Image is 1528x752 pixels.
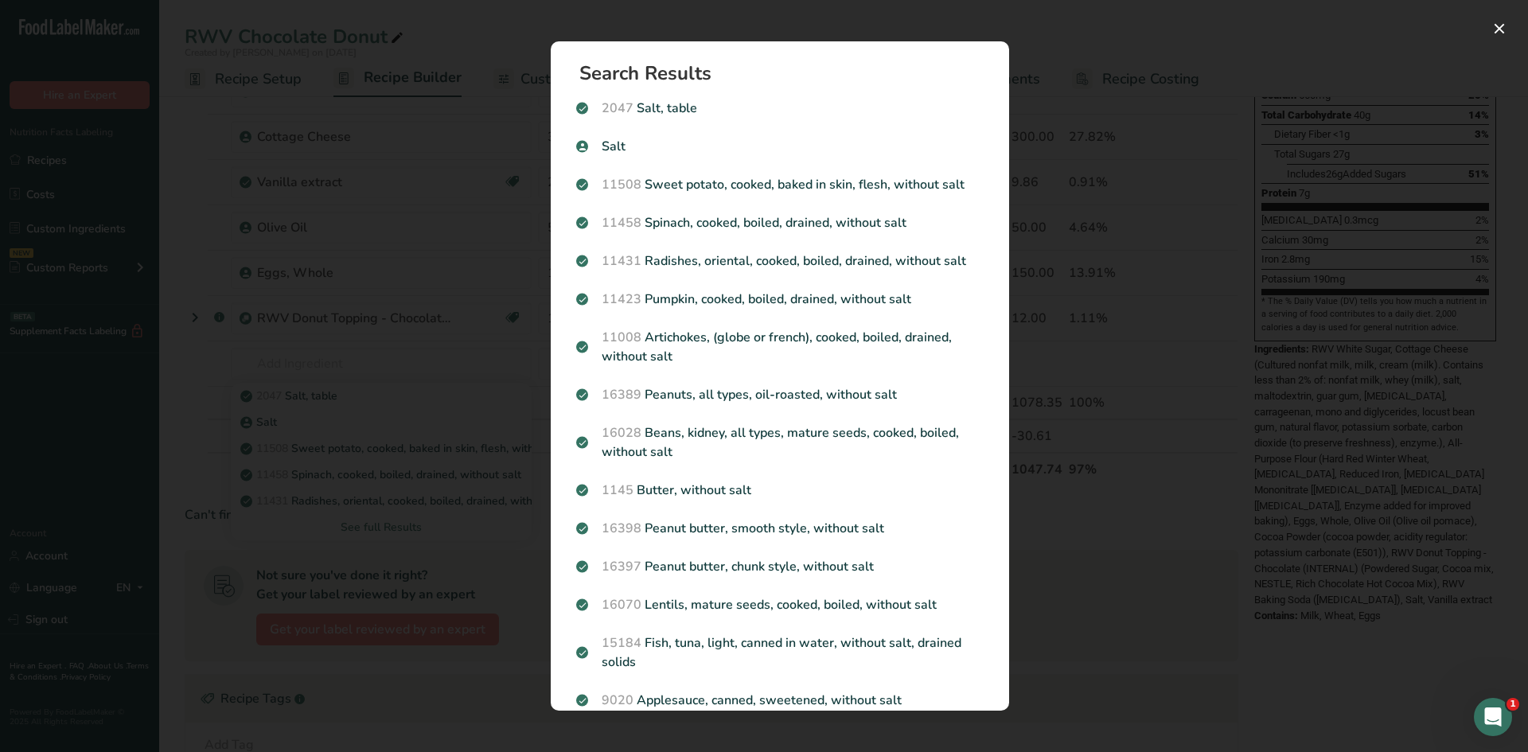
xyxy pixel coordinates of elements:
[602,520,641,537] span: 16398
[602,290,641,308] span: 11423
[602,558,641,575] span: 16397
[579,64,993,83] h1: Search Results
[602,214,641,232] span: 11458
[602,252,641,270] span: 11431
[602,596,641,614] span: 16070
[602,634,641,652] span: 15184
[576,481,984,500] p: Butter, without salt
[576,691,984,710] p: Applesauce, canned, sweetened, without salt
[576,213,984,232] p: Spinach, cooked, boiled, drained, without salt
[576,633,984,672] p: Fish, tuna, light, canned in water, without salt, drained solids
[602,424,641,442] span: 16028
[576,423,984,462] p: Beans, kidney, all types, mature seeds, cooked, boiled, without salt
[576,137,984,156] p: Salt
[602,481,633,499] span: 1145
[602,386,641,403] span: 16389
[1474,698,1512,736] iframe: Intercom live chat
[602,692,633,709] span: 9020
[576,99,984,118] p: Salt, table
[576,328,984,366] p: Artichokes, (globe or french), cooked, boiled, drained, without salt
[1507,698,1519,711] span: 1
[602,176,641,193] span: 11508
[602,99,633,117] span: 2047
[576,385,984,404] p: Peanuts, all types, oil-roasted, without salt
[576,290,984,309] p: Pumpkin, cooked, boiled, drained, without salt
[602,329,641,346] span: 11008
[576,175,984,194] p: Sweet potato, cooked, baked in skin, flesh, without salt
[576,557,984,576] p: Peanut butter, chunk style, without salt
[576,595,984,614] p: Lentils, mature seeds, cooked, boiled, without salt
[576,251,984,271] p: Radishes, oriental, cooked, boiled, drained, without salt
[576,519,984,538] p: Peanut butter, smooth style, without salt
